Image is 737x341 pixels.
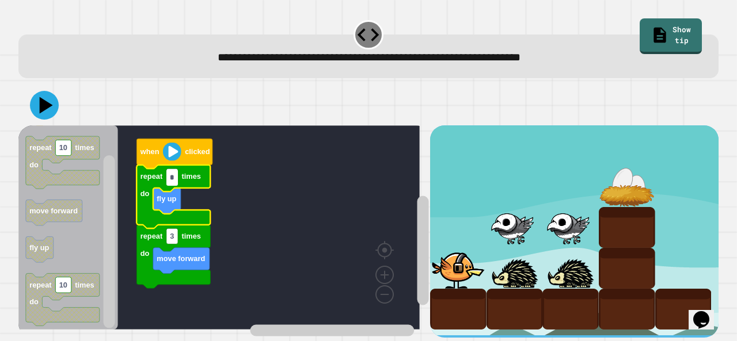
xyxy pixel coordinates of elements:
text: times [181,232,200,241]
text: fly up [157,195,176,204]
text: fly up [29,244,49,252]
text: clicked [185,148,210,156]
text: times [75,281,94,289]
text: move forward [29,207,78,216]
text: repeat [140,173,163,181]
text: 3 [170,232,174,241]
text: do [29,298,39,306]
text: when [140,148,159,156]
div: Blockly Workspace [18,125,430,337]
text: times [75,144,94,152]
text: repeat [29,144,52,152]
text: 10 [59,144,67,152]
text: do [29,161,39,170]
text: times [181,173,200,181]
text: move forward [157,255,205,263]
text: do [140,249,150,258]
a: Show tip [640,18,702,55]
text: repeat [29,281,52,289]
text: do [140,189,150,198]
text: 10 [59,281,67,289]
text: repeat [140,232,163,241]
iframe: chat widget [689,295,725,329]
